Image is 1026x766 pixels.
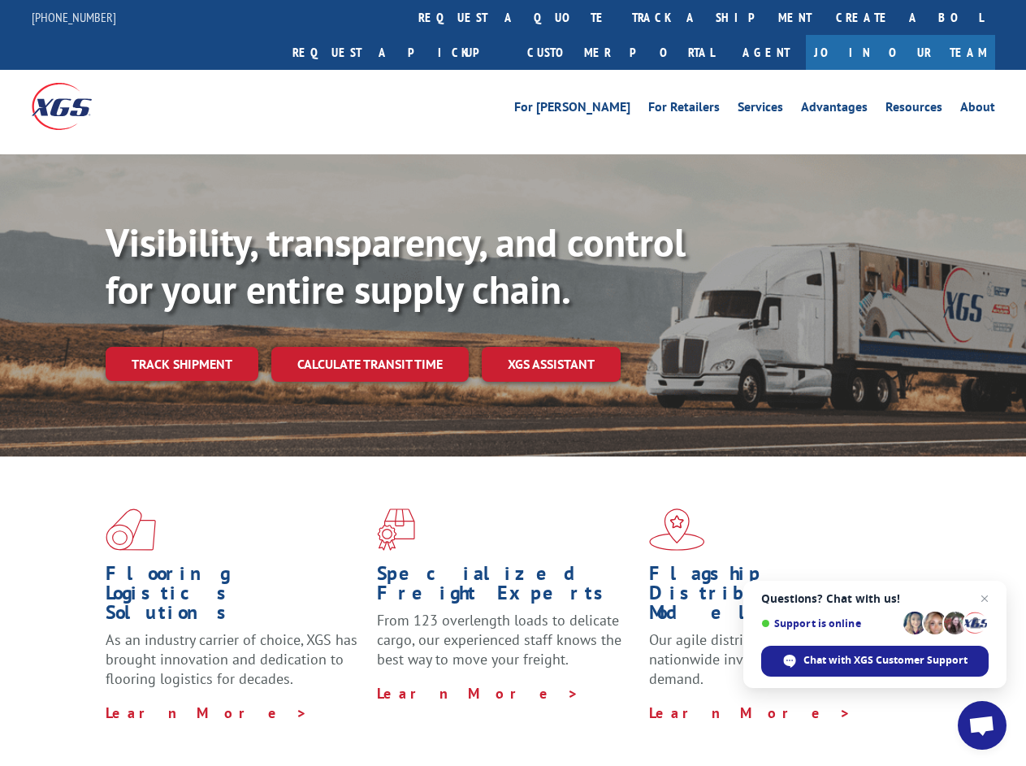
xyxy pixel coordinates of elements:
a: Calculate transit time [271,347,469,382]
a: About [960,101,995,119]
a: Learn More > [649,703,851,722]
span: Support is online [761,617,898,630]
a: Learn More > [106,703,308,722]
img: xgs-icon-flagship-distribution-model-red [649,509,705,551]
a: Resources [885,101,942,119]
span: Chat with XGS Customer Support [761,646,989,677]
h1: Flagship Distribution Model [649,564,908,630]
a: Learn More > [377,684,579,703]
span: Questions? Chat with us! [761,592,989,605]
a: Customer Portal [515,35,726,70]
a: Open chat [958,701,1007,750]
a: Request a pickup [280,35,515,70]
span: Our agile distribution network gives you nationwide inventory management on demand. [649,630,903,688]
p: From 123 overlength loads to delicate cargo, our experienced staff knows the best way to move you... [377,611,636,683]
a: For [PERSON_NAME] [514,101,630,119]
span: Chat with XGS Customer Support [803,653,968,668]
a: Agent [726,35,806,70]
img: xgs-icon-focused-on-flooring-red [377,509,415,551]
a: [PHONE_NUMBER] [32,9,116,25]
a: XGS ASSISTANT [482,347,621,382]
img: xgs-icon-total-supply-chain-intelligence-red [106,509,156,551]
a: For Retailers [648,101,720,119]
a: Services [738,101,783,119]
h1: Flooring Logistics Solutions [106,564,365,630]
h1: Specialized Freight Experts [377,564,636,611]
a: Advantages [801,101,868,119]
a: Join Our Team [806,35,995,70]
a: Track shipment [106,347,258,381]
b: Visibility, transparency, and control for your entire supply chain. [106,217,686,314]
span: As an industry carrier of choice, XGS has brought innovation and dedication to flooring logistics... [106,630,357,688]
